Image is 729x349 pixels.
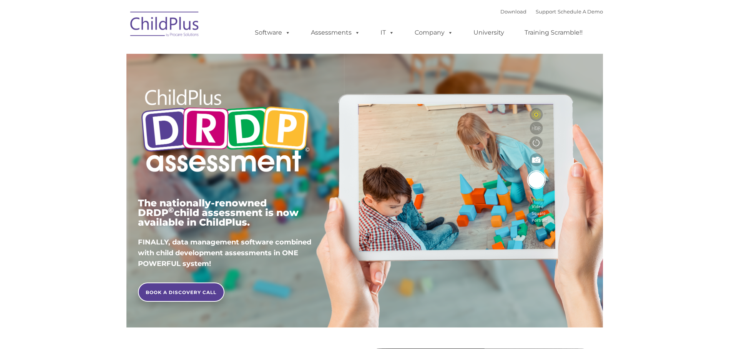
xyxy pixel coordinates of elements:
img: Copyright - DRDP Logo Light [138,79,312,185]
a: Software [247,25,298,40]
span: The nationally-renowned DRDP child assessment is now available in ChildPlus. [138,197,299,228]
a: BOOK A DISCOVERY CALL [138,283,224,302]
a: University [466,25,512,40]
a: IT [373,25,402,40]
font: | [500,8,603,15]
img: ChildPlus by Procare Solutions [126,6,203,45]
span: FINALLY, data management software combined with child development assessments in ONE POWERFUL sys... [138,238,311,268]
a: Support [536,8,556,15]
a: Company [407,25,461,40]
sup: © [168,206,174,214]
a: Download [500,8,526,15]
a: Schedule A Demo [558,8,603,15]
a: Training Scramble!! [517,25,590,40]
a: Assessments [303,25,368,40]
